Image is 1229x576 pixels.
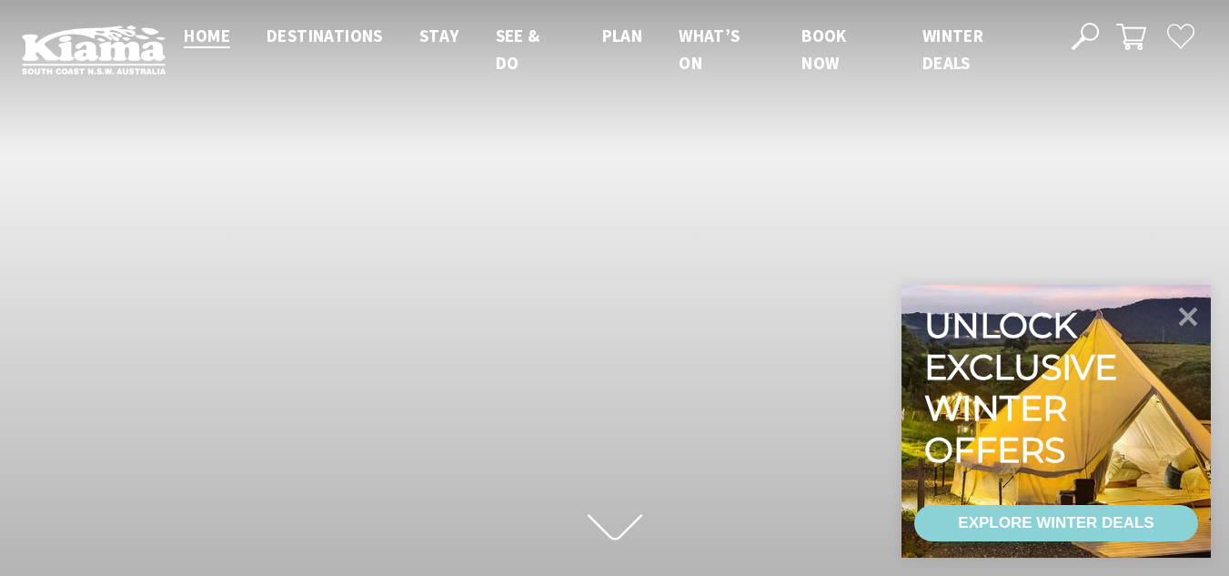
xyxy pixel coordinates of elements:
a: EXPLORE WINTER DEALS [914,505,1198,541]
div: Unlock exclusive winter offers [924,305,1125,470]
span: Destinations [267,25,383,46]
span: Plan [602,25,643,46]
span: Book now [801,25,847,74]
span: What’s On [679,25,740,74]
span: Home [184,25,230,46]
span: Winter Deals [922,25,983,74]
img: Kiama Logo [22,25,166,75]
div: EXPLORE WINTER DEALS [958,505,1153,541]
span: Stay [419,25,459,46]
nav: Main Menu [166,22,1051,77]
span: See & Do [496,25,540,74]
